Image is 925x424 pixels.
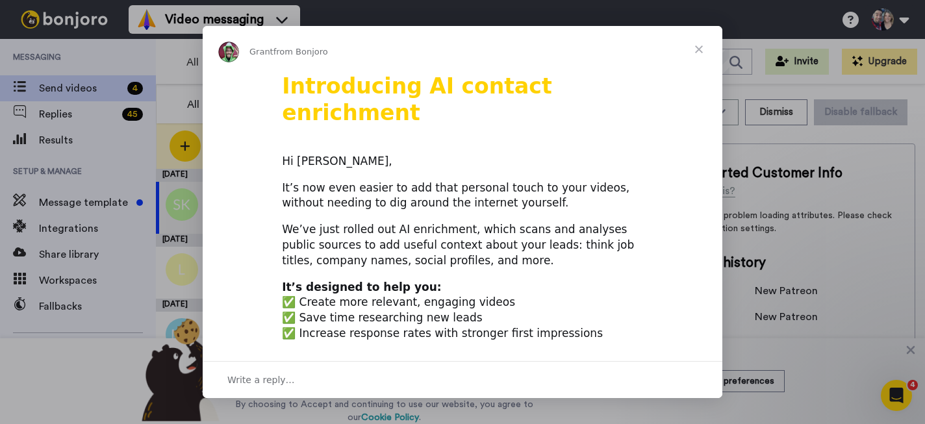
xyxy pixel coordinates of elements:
[249,47,273,56] span: Grant
[282,181,643,212] div: It’s now even easier to add that personal touch to your videos, without needing to dig around the...
[282,281,441,293] b: It’s designed to help you:
[282,73,552,125] b: Introducing AI contact enrichment
[218,42,239,62] img: Profile image for Grant
[282,222,643,268] div: We’ve just rolled out AI enrichment, which scans and analyses public sources to add useful contex...
[282,154,643,169] div: Hi [PERSON_NAME],
[203,361,722,398] div: Open conversation and reply
[227,371,295,388] span: Write a reply…
[676,26,722,73] span: Close
[273,47,328,56] span: from Bonjoro
[282,280,643,342] div: ✅ Create more relevant, engaging videos ✅ Save time researching new leads ✅ Increase response rat...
